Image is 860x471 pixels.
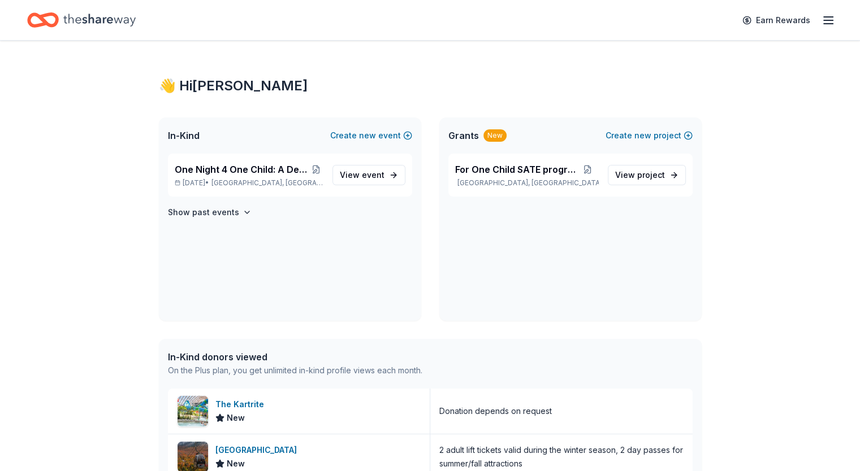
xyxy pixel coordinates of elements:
[175,163,309,176] span: One Night 4 One Child: A Decade of Difference
[175,178,323,187] p: [DATE] •
[159,77,702,95] div: 👋 Hi [PERSON_NAME]
[178,396,208,426] img: Image for The Kartrite
[455,178,599,187] p: [GEOGRAPHIC_DATA], [GEOGRAPHIC_DATA]
[439,404,552,418] div: Donation depends on request
[359,129,376,142] span: new
[332,165,405,185] a: View event
[608,165,686,185] a: View project
[215,443,301,457] div: [GEOGRAPHIC_DATA]
[634,129,651,142] span: new
[606,129,693,142] button: Createnewproject
[168,206,239,219] h4: Show past events
[215,398,269,411] div: The Kartrite
[448,129,479,142] span: Grants
[227,411,245,425] span: New
[330,129,412,142] button: Createnewevent
[168,206,252,219] button: Show past events
[615,168,665,182] span: View
[362,170,384,180] span: event
[455,163,577,176] span: For One Child SATE program
[483,129,507,142] div: New
[227,457,245,470] span: New
[168,364,422,377] div: On the Plus plan, you get unlimited in-kind profile views each month.
[637,170,665,180] span: project
[736,10,817,30] a: Earn Rewards
[439,443,684,470] div: 2 adult lift tickets valid during the winter season, 2 day passes for summer/fall attractions
[168,129,200,142] span: In-Kind
[340,168,384,182] span: View
[168,350,422,364] div: In-Kind donors viewed
[211,178,323,187] span: [GEOGRAPHIC_DATA], [GEOGRAPHIC_DATA]
[27,7,136,33] a: Home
